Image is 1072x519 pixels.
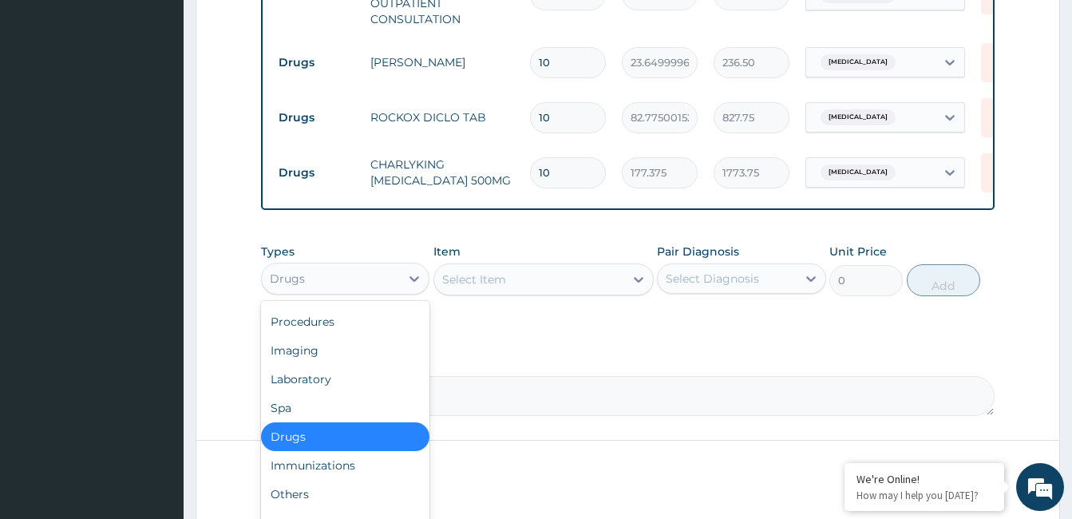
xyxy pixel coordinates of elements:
[261,480,429,509] div: Others
[8,348,304,404] textarea: Type your message and hit 'Enter'
[261,307,429,336] div: Procedures
[362,149,522,196] td: CHARLYKING [MEDICAL_DATA] 500MG
[362,101,522,133] td: ROCKOX DICLO TAB
[907,264,980,296] button: Add
[666,271,759,287] div: Select Diagnosis
[261,354,995,367] label: Comment
[93,157,220,319] span: We're online!
[83,89,268,110] div: Chat with us now
[271,48,362,77] td: Drugs
[261,422,429,451] div: Drugs
[821,164,896,180] span: [MEDICAL_DATA]
[261,365,429,394] div: Laboratory
[261,394,429,422] div: Spa
[829,244,887,259] label: Unit Price
[362,46,522,78] td: [PERSON_NAME]
[261,245,295,259] label: Types
[657,244,739,259] label: Pair Diagnosis
[30,80,65,120] img: d_794563401_company_1708531726252_794563401
[262,8,300,46] div: Minimize live chat window
[442,271,506,287] div: Select Item
[261,336,429,365] div: Imaging
[821,109,896,125] span: [MEDICAL_DATA]
[261,451,429,480] div: Immunizations
[856,489,992,502] p: How may I help you today?
[821,54,896,70] span: [MEDICAL_DATA]
[271,103,362,133] td: Drugs
[271,158,362,188] td: Drugs
[433,244,461,259] label: Item
[270,271,305,287] div: Drugs
[856,472,992,486] div: We're Online!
